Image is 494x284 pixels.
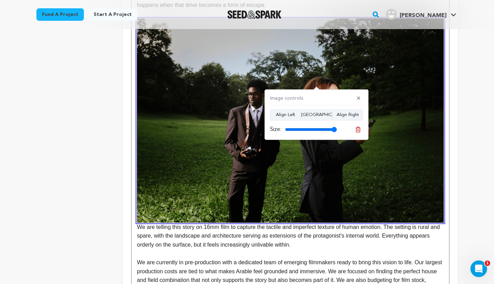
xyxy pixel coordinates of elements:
[470,260,487,277] iframe: Intercom live chat
[270,109,301,121] button: Align Left
[227,10,282,19] img: Seed&Spark Logo Dark Mode
[354,95,363,102] button: ✕
[270,125,281,134] label: Size:
[384,7,458,20] a: Tyler S.'s Profile
[400,13,447,18] span: [PERSON_NAME]
[137,18,443,249] p: We are telling this story on 16mm film to capture the tactile and imperfect texture of human emot...
[384,7,458,22] span: Tyler S.'s Profile
[270,95,303,102] h4: Image controls
[137,18,443,222] img: 1755818804-Arable-24-compressed.jpg
[36,8,84,21] a: Fund a project
[332,109,363,121] button: Align Right
[301,109,332,121] button: [GEOGRAPHIC_DATA]
[485,260,490,266] span: 1
[227,10,282,19] a: Seed&Spark Homepage
[386,9,447,20] div: Tyler S.'s Profile
[88,8,137,21] a: Start a project
[386,9,397,20] img: user.png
